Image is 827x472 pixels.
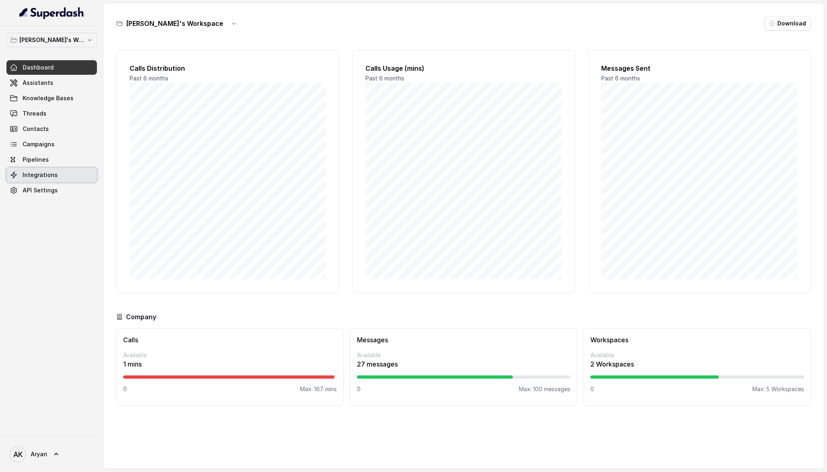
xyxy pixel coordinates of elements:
[6,106,97,121] a: Threads
[123,351,337,359] p: Available
[357,351,571,359] p: Available
[6,76,97,90] a: Assistants
[357,335,571,345] h3: Messages
[31,450,47,458] span: Aryan
[601,63,798,73] h2: Messages Sent
[6,122,97,136] a: Contacts
[590,335,804,345] h3: Workspaces
[590,385,594,393] p: 0
[590,351,804,359] p: Available
[23,140,55,148] span: Campaigns
[130,63,326,73] h2: Calls Distribution
[6,183,97,198] a: API Settings
[13,450,23,459] text: AK
[365,75,404,82] span: Past 6 months
[123,359,337,369] p: 1 mins
[357,359,571,369] p: 27 messages
[519,385,570,393] p: Max: 100 messages
[19,6,84,19] img: light.svg
[6,443,97,466] a: Aryan
[23,79,53,87] span: Assistants
[590,359,804,369] p: 2 Workspaces
[23,171,58,179] span: Integrations
[6,152,97,167] a: Pipelines
[752,385,804,393] p: Max: 5 Workspaces
[6,60,97,75] a: Dashboard
[6,168,97,182] a: Integrations
[6,137,97,152] a: Campaigns
[365,63,562,73] h2: Calls Usage (mins)
[123,335,337,345] h3: Calls
[357,385,361,393] p: 0
[126,19,223,28] h3: [PERSON_NAME]'s Workspace
[23,156,49,164] span: Pipelines
[23,125,49,133] span: Contacts
[300,385,337,393] p: Max: 167 mins
[126,312,156,322] h3: Company
[23,63,54,72] span: Dashboard
[764,16,811,31] button: Download
[123,385,127,393] p: 0
[601,75,640,82] span: Past 6 months
[23,186,58,194] span: API Settings
[130,75,168,82] span: Past 6 months
[19,35,84,45] p: [PERSON_NAME]'s Workspace
[23,110,46,118] span: Threads
[23,94,73,102] span: Knowledge Bases
[6,33,97,47] button: [PERSON_NAME]'s Workspace
[6,91,97,105] a: Knowledge Bases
